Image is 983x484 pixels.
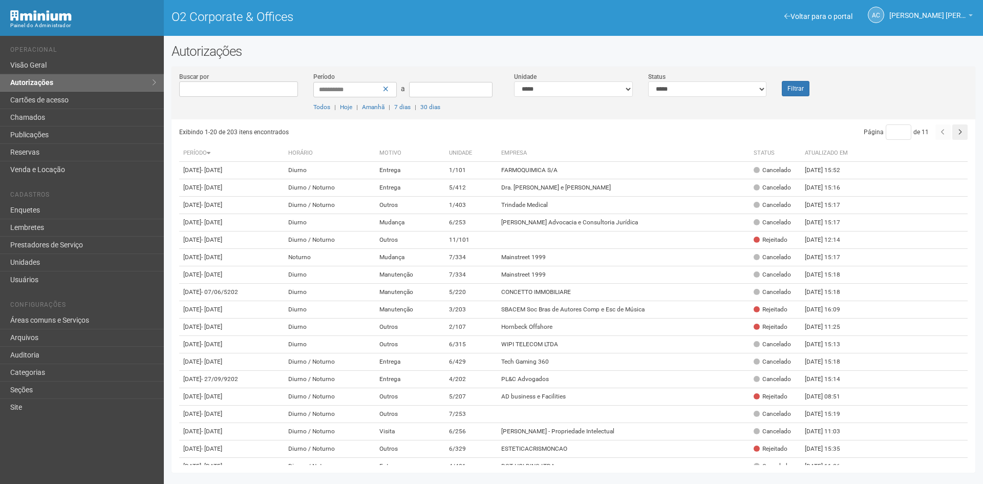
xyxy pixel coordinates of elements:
span: Ana Carla de Carvalho Silva [889,2,966,19]
td: [DATE] 15:16 [801,179,857,197]
td: [DATE] [179,266,284,284]
td: Diurno / Noturno [284,388,375,406]
th: Período [179,145,284,162]
a: Amanhã [362,103,384,111]
td: 5/207 [445,388,497,406]
td: [PERSON_NAME] - Propriedade Intelectual [497,423,750,440]
td: [DATE] 12:14 [801,232,857,249]
label: Unidade [514,72,537,81]
td: [DATE] 15:52 [801,162,857,179]
td: 2/107 [445,319,497,336]
td: Diurno / Noturno [284,197,375,214]
td: Outros [375,319,445,336]
td: [DATE] 15:18 [801,284,857,301]
td: 6/315 [445,336,497,353]
div: Cancelado [754,375,791,384]
td: [DATE] [179,371,284,388]
th: Status [750,145,801,162]
td: Entrega [375,179,445,197]
td: [DATE] [179,406,284,423]
span: - [DATE] [201,358,222,365]
span: - [DATE] [201,393,222,400]
td: Mainstreet 1999 [497,249,750,266]
div: Exibindo 1-20 de 203 itens encontrados [179,124,574,140]
td: Outros [375,197,445,214]
td: [DATE] [179,301,284,319]
td: WIPI TELECOM LTDA [497,336,750,353]
a: Voltar para o portal [784,12,852,20]
span: - [DATE] [201,445,222,452]
div: Cancelado [754,201,791,209]
a: [PERSON_NAME] [PERSON_NAME] [889,13,973,21]
td: Outros [375,406,445,423]
span: - [DATE] [201,184,222,191]
h1: O2 Corporate & Offices [172,10,566,24]
td: [DATE] [179,214,284,232]
td: 7/253 [445,406,497,423]
td: [DATE] 15:18 [801,266,857,284]
div: Cancelado [754,462,791,471]
td: [DATE] [179,336,284,353]
div: Cancelado [754,270,791,279]
li: Cadastros [10,191,156,202]
td: Diurno / Noturno [284,440,375,458]
td: [DATE] 16:09 [801,301,857,319]
span: - [DATE] [201,306,222,313]
td: 5/220 [445,284,497,301]
div: Cancelado [754,166,791,175]
li: Operacional [10,46,156,57]
td: Diurno / Noturno [284,371,375,388]
td: 5/412 [445,179,497,197]
td: Manutenção [375,266,445,284]
td: Diurno [284,336,375,353]
div: Cancelado [754,253,791,262]
td: Diurno [284,319,375,336]
span: - 27/09/9202 [201,375,238,383]
span: - [DATE] [201,201,222,208]
td: 4/202 [445,371,497,388]
a: Todos [313,103,330,111]
td: [DATE] 11:03 [801,423,857,440]
td: Manutenção [375,301,445,319]
div: Rejeitado [754,236,787,244]
td: 6/256 [445,423,497,440]
button: Filtrar [782,81,809,96]
span: - 07/06/5202 [201,288,238,296]
td: CONCETTO IMMOBILIARE [497,284,750,301]
th: Unidade [445,145,497,162]
td: DGT HOLDING LTDA [497,458,750,475]
a: AC [868,7,884,23]
a: 30 dias [420,103,440,111]
span: - [DATE] [201,166,222,174]
span: - [DATE] [201,254,222,261]
label: Período [313,72,335,81]
td: ESTETICACRISMONCAO [497,440,750,458]
td: AD business e Facilities [497,388,750,406]
td: Diurno [284,266,375,284]
img: Minium [10,10,72,21]
td: [DATE] [179,162,284,179]
td: SBACEM Soc Bras de Autores Comp e Esc de Música [497,301,750,319]
td: Noturno [284,249,375,266]
td: [DATE] [179,284,284,301]
td: [DATE] 08:51 [801,388,857,406]
td: Outros [375,388,445,406]
td: 7/334 [445,266,497,284]
td: [DATE] 15:13 [801,336,857,353]
td: [DATE] [179,388,284,406]
div: Cancelado [754,427,791,436]
td: [DATE] [179,197,284,214]
td: [PERSON_NAME] Advocacia e Consultoria Jurídica [497,214,750,232]
td: PL&C Advogados [497,371,750,388]
th: Horário [284,145,375,162]
td: Mainstreet 1999 [497,266,750,284]
span: | [356,103,358,111]
td: [DATE] [179,232,284,249]
td: [DATE] [179,353,284,371]
td: [DATE] 15:35 [801,440,857,458]
th: Atualizado em [801,145,857,162]
td: [DATE] [179,423,284,440]
a: 7 dias [394,103,411,111]
td: [DATE] [179,458,284,475]
td: 4/401 [445,458,497,475]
